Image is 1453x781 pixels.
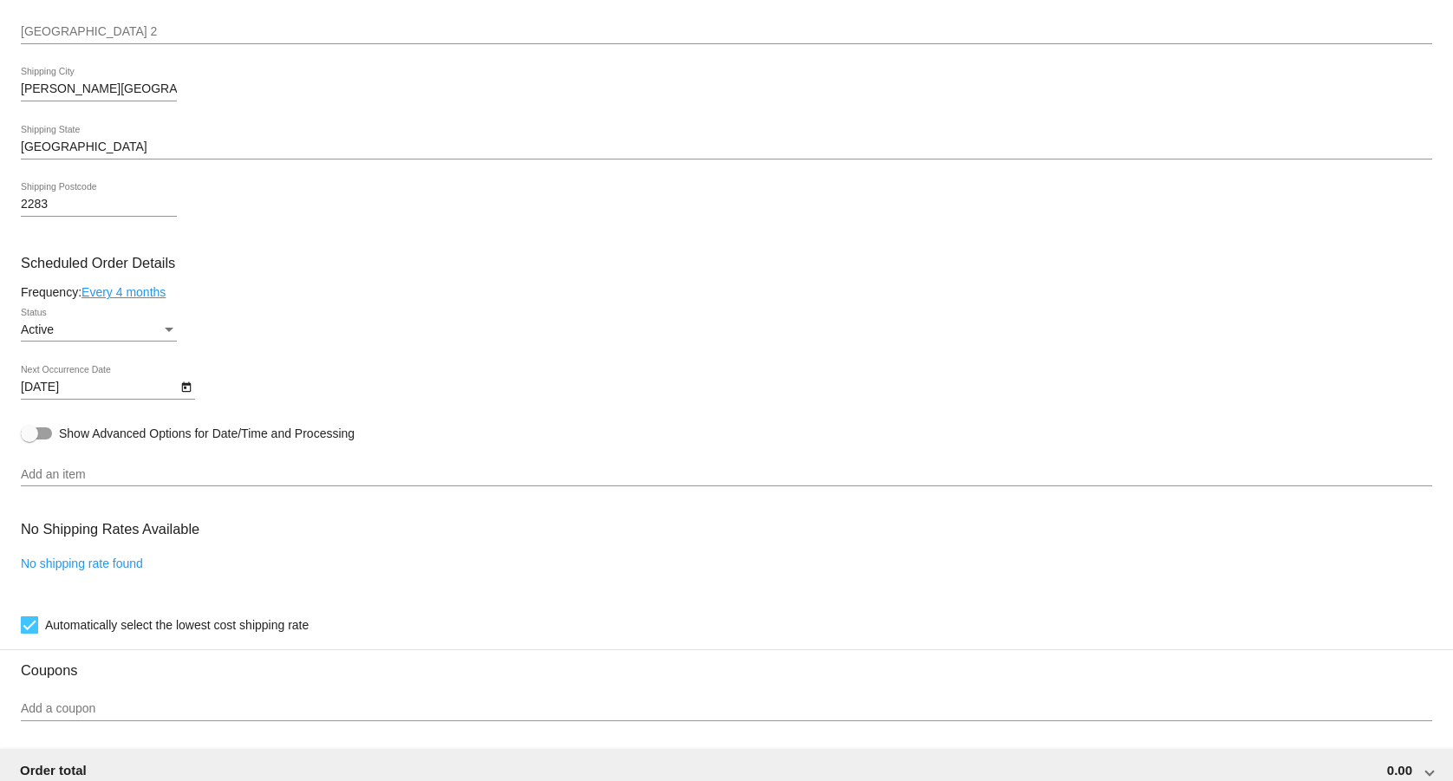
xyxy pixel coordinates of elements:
a: Every 4 months [81,285,166,299]
input: Add a coupon [21,702,1432,716]
h3: Scheduled Order Details [21,255,1432,271]
input: Shipping Street 2 [21,25,1432,39]
button: Open calendar [177,377,195,395]
h3: No Shipping Rates Available [21,511,199,548]
input: Add an item [21,468,1432,482]
input: Shipping City [21,82,177,96]
span: Active [21,322,54,336]
input: Next Occurrence Date [21,381,177,394]
span: Automatically select the lowest cost shipping rate [45,615,309,635]
span: Order total [20,763,87,778]
input: Shipping Postcode [21,198,177,212]
mat-select: Status [21,323,177,337]
a: No shipping rate found [21,556,143,570]
h3: Coupons [21,649,1432,679]
span: 0.00 [1387,763,1412,778]
div: Frequency: [21,285,1432,299]
input: Shipping State [21,140,1432,154]
span: Show Advanced Options for Date/Time and Processing [59,425,355,442]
